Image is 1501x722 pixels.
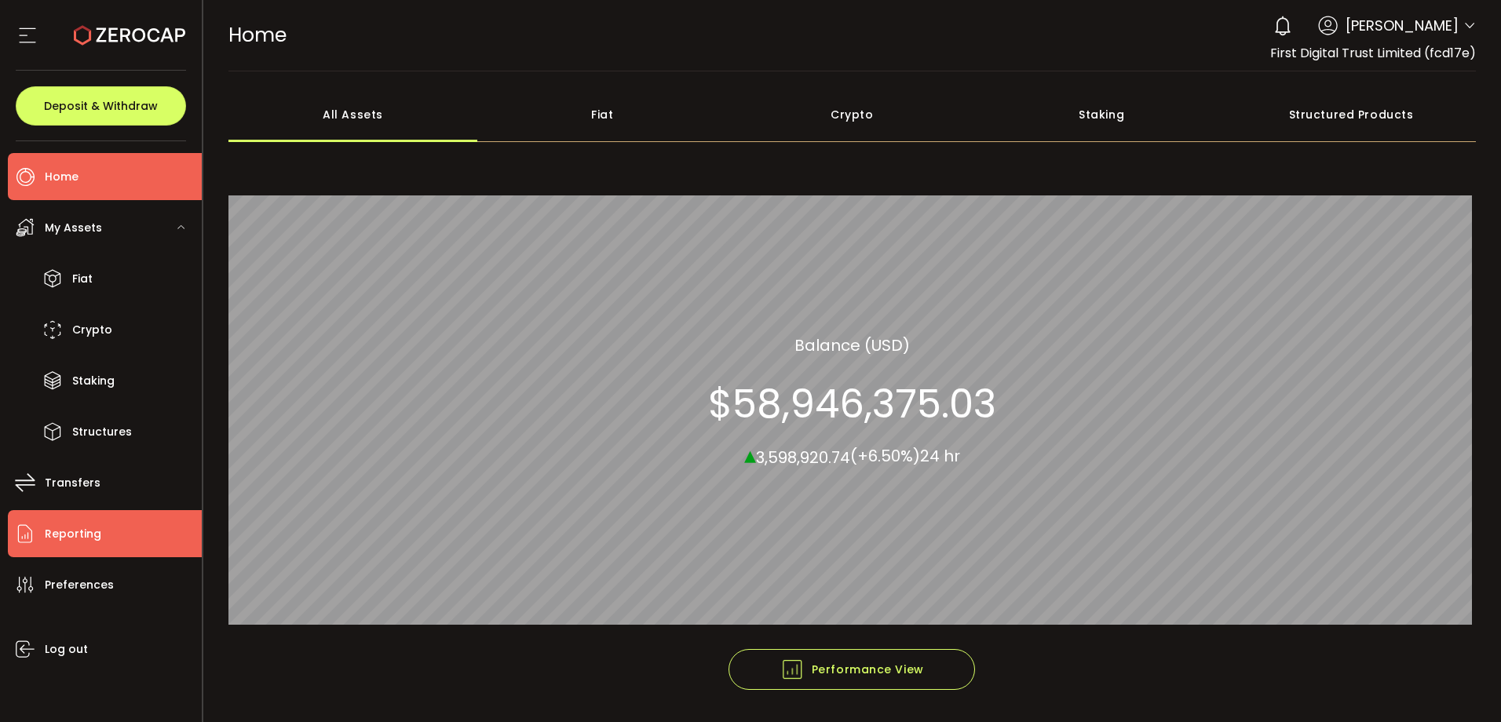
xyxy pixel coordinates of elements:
span: 24 hr [920,445,960,467]
span: Performance View [780,658,924,681]
span: Staking [72,370,115,392]
span: Crypto [72,319,112,341]
div: Structured Products [1226,87,1476,142]
section: $58,946,375.03 [708,380,996,427]
span: Home [228,21,287,49]
span: Fiat [72,268,93,290]
span: Structures [72,421,132,443]
span: My Assets [45,217,102,239]
span: Transfers [45,472,100,494]
span: Deposit & Withdraw [44,100,158,111]
span: ▴ [744,437,756,471]
span: Log out [45,638,88,661]
div: Fiat [477,87,727,142]
div: Staking [977,87,1226,142]
span: Reporting [45,523,101,545]
iframe: Chat Widget [1422,647,1501,722]
span: First Digital Trust Limited (fcd17e) [1270,44,1476,62]
div: All Assets [228,87,478,142]
span: [PERSON_NAME] [1346,15,1459,36]
span: (+6.50%) [850,445,920,467]
button: Deposit & Withdraw [16,86,186,126]
div: Crypto [727,87,977,142]
span: 3,598,920.74 [756,446,850,468]
section: Balance (USD) [794,333,910,356]
span: Preferences [45,574,114,596]
button: Performance View [729,649,975,690]
span: Home [45,166,79,188]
